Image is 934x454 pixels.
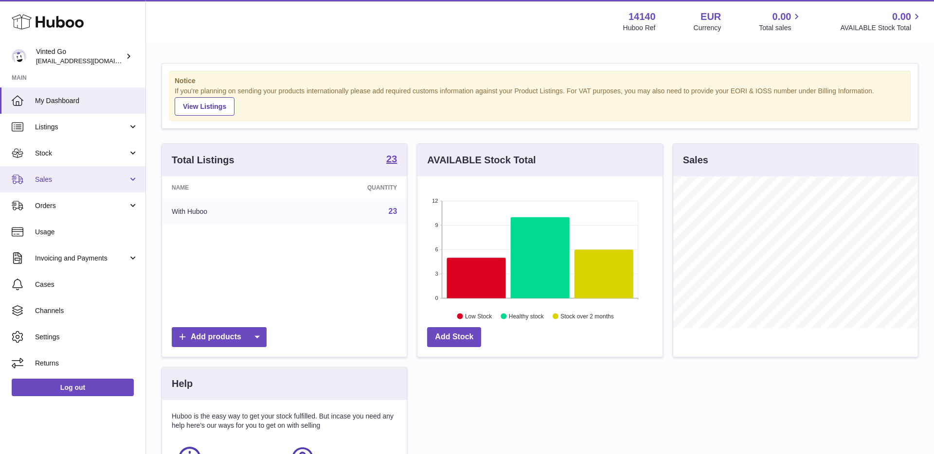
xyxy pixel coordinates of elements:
a: Add products [172,327,267,347]
span: Invoicing and Payments [35,254,128,263]
strong: EUR [700,10,721,23]
a: View Listings [175,97,234,116]
td: With Huboo [162,199,291,224]
span: Settings [35,332,138,342]
span: Usage [35,227,138,237]
span: 0.00 [892,10,911,23]
span: Stock [35,149,128,158]
span: My Dashboard [35,96,138,105]
span: AVAILABLE Stock Total [840,23,922,33]
span: [EMAIL_ADDRESS][DOMAIN_NAME] [36,57,143,65]
h3: Sales [683,154,708,167]
span: Listings [35,122,128,132]
h3: Help [172,377,193,390]
span: Channels [35,306,138,315]
th: Quantity [291,176,407,199]
div: If you're planning on sending your products internationally please add required customs informati... [175,87,905,116]
text: 3 [435,271,438,277]
text: Healthy stock [509,313,544,319]
img: giedre.bartusyte@vinted.com [12,49,26,64]
div: Currency [694,23,721,33]
span: Returns [35,359,138,368]
div: Vinted Go [36,47,124,66]
span: Sales [35,175,128,184]
a: 0.00 AVAILABLE Stock Total [840,10,922,33]
a: 23 [389,207,397,215]
text: 12 [432,198,438,204]
strong: Notice [175,76,905,86]
a: Log out [12,379,134,396]
th: Name [162,176,291,199]
strong: 23 [386,154,397,164]
text: 6 [435,246,438,252]
text: Stock over 2 months [561,313,614,319]
text: Low Stock [465,313,492,319]
a: 23 [386,154,397,166]
span: 0.00 [772,10,791,23]
div: Huboo Ref [623,23,656,33]
span: Cases [35,280,138,289]
a: 0.00 Total sales [759,10,802,33]
span: Total sales [759,23,802,33]
span: Orders [35,201,128,210]
h3: AVAILABLE Stock Total [427,154,536,167]
p: Huboo is the easy way to get your stock fulfilled. But incase you need any help here's our ways f... [172,412,397,430]
strong: 14140 [629,10,656,23]
a: Add Stock [427,327,481,347]
text: 0 [435,295,438,301]
h3: Total Listings [172,154,234,167]
text: 9 [435,222,438,228]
